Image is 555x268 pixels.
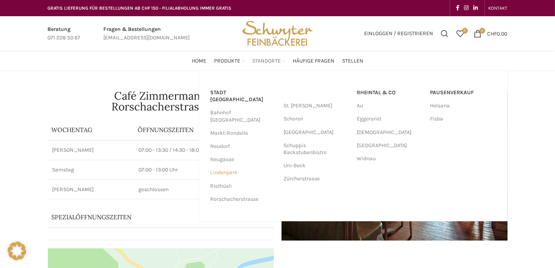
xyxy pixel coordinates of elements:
[284,112,349,126] a: Schoren
[211,180,276,193] a: Riethüsli
[240,16,315,51] img: Bäckerei Schwyter
[138,186,269,193] p: geschlossen
[252,58,281,65] span: Standorte
[361,26,437,41] a: Einloggen / Registrieren
[214,58,240,65] span: Produkte
[470,26,511,41] a: 0 CHF0.00
[284,139,349,159] a: Schuppis Backstubenbistro
[240,30,315,36] a: Site logo
[214,53,245,69] a: Produkte
[485,0,511,16] div: Secondary navigation
[138,166,269,174] p: 07:00 - 13:00 Uhr
[488,30,497,37] span: CHF
[357,86,423,99] a: RHEINTAL & CO
[342,58,363,65] span: Stellen
[357,126,423,139] a: [DEMOGRAPHIC_DATA]
[454,3,462,14] a: Facebook social link
[357,139,423,152] a: [GEOGRAPHIC_DATA]
[462,28,468,34] span: 0
[52,166,130,174] p: Samstag
[453,26,468,41] a: 0
[284,172,349,185] a: Zürcherstrasse
[437,26,453,41] a: Suchen
[192,58,206,65] span: Home
[284,99,349,112] a: St. [PERSON_NAME]
[52,146,130,154] p: [PERSON_NAME]
[488,30,508,37] bdi: 0.00
[471,3,481,14] a: Linkedin social link
[211,106,276,126] a: Bahnhof [GEOGRAPHIC_DATA]
[211,153,276,166] a: Neugasse
[357,112,423,126] a: Eggersriet
[138,146,269,154] p: 07:00 - 13:30 / 14:30 - 18:00 Uhr
[252,53,285,69] a: Standorte
[453,26,468,41] div: Meine Wunschliste
[211,86,276,106] a: Stadt [GEOGRAPHIC_DATA]
[293,58,334,65] span: Häufige Fragen
[211,193,276,206] a: Rorschacherstrasse
[284,126,349,139] a: [GEOGRAPHIC_DATA]
[489,0,508,16] a: KONTAKT
[104,25,190,42] a: Infobox link
[430,86,496,99] a: Pausenverkauf
[462,3,471,14] a: Instagram social link
[479,28,485,34] span: 0
[211,140,276,153] a: Neudorf
[52,186,130,193] p: [PERSON_NAME]
[52,126,130,134] p: Wochentag
[48,90,274,112] h1: Café Zimmermann Rorschacherstrasse
[357,99,423,112] a: Au
[48,5,232,11] span: GRATIS LIEFERUNG FÜR BESTELLUNGEN AB CHF 150 - FILIALABHOLUNG IMMER GRATIS
[430,99,496,112] a: Helsana
[48,25,81,42] a: Infobox link
[192,53,206,69] a: Home
[211,166,276,179] a: Lindenpark
[430,112,496,126] a: Fisba
[284,159,349,172] a: Uni-Beck
[357,152,423,165] a: Widnau
[44,53,511,69] div: Main navigation
[138,126,270,134] p: ÖFFNUNGSZEITEN
[211,127,276,140] a: Markt-Rondelle
[364,31,434,36] span: Einloggen / Registrieren
[52,213,248,221] p: Spezialöffnungszeiten
[489,5,508,11] span: KONTAKT
[293,53,334,69] a: Häufige Fragen
[342,53,363,69] a: Stellen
